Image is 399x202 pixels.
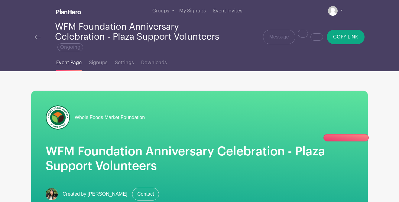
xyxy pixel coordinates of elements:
a: Event Page [56,52,82,71]
span: Message [269,33,289,41]
span: Downloads [141,59,167,66]
button: COPY LINK [327,30,365,44]
span: Signups [89,59,108,66]
img: mireya.jpg [46,188,58,200]
span: My Signups [179,8,206,13]
span: Event Page [56,59,82,66]
a: Message [263,30,295,44]
h1: WFM Foundation Anniversary Celebration - Plaza Support Volunteers [46,144,353,173]
span: Ongoing [57,43,83,51]
img: back-arrow-29a5d9b10d5bd6ae65dc969a981735edf675c4d7a1fe02e03b50dbd4ba3cdb55.svg [34,35,41,39]
span: Settings [115,59,134,66]
a: Contact [132,188,159,200]
a: Signups [89,52,108,71]
img: logo_white-6c42ec7e38ccf1d336a20a19083b03d10ae64f83f12c07503d8b9e83406b4c7d.svg [56,9,81,14]
a: Downloads [141,52,167,71]
span: Event Invites [213,8,242,13]
div: WFM Foundation Anniversary Celebration - Plaza Support Volunteers [55,22,219,52]
span: Created by [PERSON_NAME] [63,190,127,198]
span: Whole Foods Market Foundation [75,114,145,121]
img: default-ce2991bfa6775e67f084385cd625a349d9dcbb7a52a09fb2fda1e96e2d18dcdb.png [328,6,338,16]
span: COPY LINK [333,35,358,39]
img: wfmf_primary_badge_4c.png [46,105,70,130]
a: Settings [115,52,134,71]
span: Groups [152,8,169,13]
